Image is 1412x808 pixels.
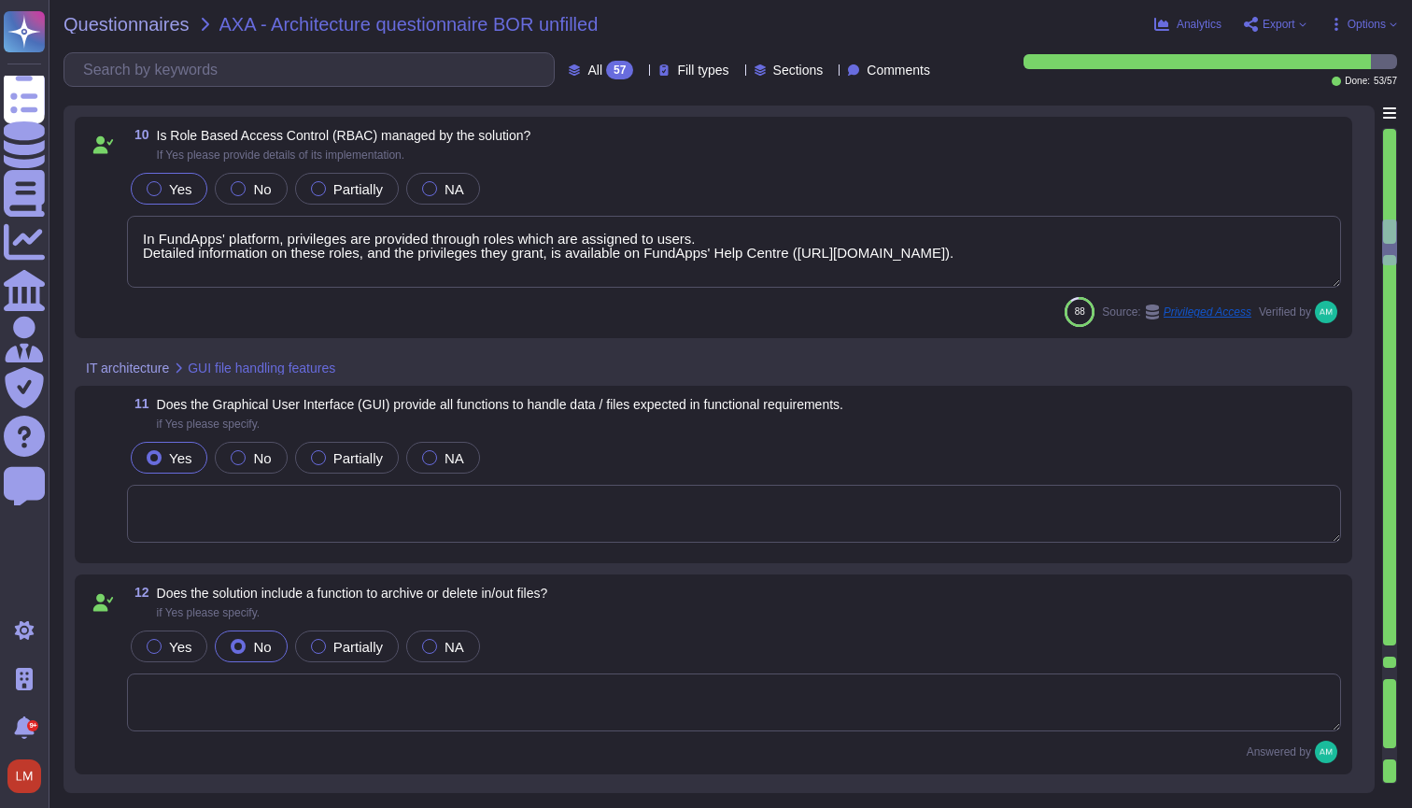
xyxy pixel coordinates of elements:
span: Partially [333,450,383,466]
span: Partially [333,639,383,655]
span: if Yes please specify. [157,606,261,619]
span: IT architecture [86,361,169,375]
span: 12 [127,586,149,599]
span: Options [1348,19,1386,30]
span: Privileged Access [1164,306,1251,318]
input: Search by keywords [74,53,554,86]
span: Yes [169,450,191,466]
button: user [4,756,54,797]
span: NA [445,639,464,655]
span: Export [1263,19,1295,30]
span: If Yes please provide details of its implementation. [157,149,405,162]
span: NA [445,181,464,197]
span: Comments [867,64,930,77]
span: Source: [1102,305,1251,319]
span: GUI file handling features [188,361,335,375]
span: Fill types [677,64,728,77]
span: Does the Graphical User Interface (GUI) provide all functions to handle data / files expected in ... [157,397,843,412]
span: No [253,450,271,466]
span: No [253,181,271,197]
button: Analytics [1154,17,1221,32]
span: NA [445,450,464,466]
span: No [253,639,271,655]
span: Sections [773,64,824,77]
span: Analytics [1177,19,1221,30]
span: 53 / 57 [1374,77,1397,86]
textarea: In FundApps' platform, privileges are provided through roles which are assigned to users. Detaile... [127,216,1341,288]
span: 10 [127,128,149,141]
span: Yes [169,639,191,655]
span: 88 [1075,306,1085,317]
span: Verified by [1259,306,1311,318]
img: user [7,759,41,793]
span: Does the solution include a function to archive or delete in/out files? [157,586,548,601]
span: Partially [333,181,383,197]
div: 9+ [27,720,38,731]
span: All [587,64,602,77]
img: user [1315,301,1337,323]
span: 11 [127,397,149,410]
span: if Yes please specify. [157,418,261,431]
span: Is Role Based Access Control (RBAC) managed by the solution? [157,128,531,143]
span: Done: [1345,77,1370,86]
span: Answered by [1247,746,1311,758]
img: user [1315,741,1337,763]
span: AXA - Architecture questionnaire BOR unfilled [219,15,599,34]
span: Questionnaires [64,15,190,34]
span: Yes [169,181,191,197]
div: 57 [606,61,633,79]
